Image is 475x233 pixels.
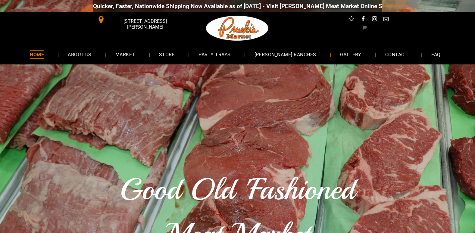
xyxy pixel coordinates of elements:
img: Pruski-s+Market+HQ+Logo2-259w.png [205,12,270,45]
a: MARKET [106,46,144,62]
a: [STREET_ADDRESS][PERSON_NAME] [93,15,185,24]
a: STORE [150,46,184,62]
a: GALLERY [331,46,370,62]
a: CONTACT [376,46,417,62]
a: PARTY TRAYS [189,46,239,62]
span: [STREET_ADDRESS][PERSON_NAME] [106,15,184,33]
a: ABOUT US [59,46,101,62]
a: [PERSON_NAME] RANCHES [245,46,325,62]
a: HOME [21,46,53,62]
a: facebook [359,15,367,24]
a: FAQ [422,46,449,62]
a: Social network [348,15,355,24]
a: instagram [370,15,378,24]
a: email [382,15,390,24]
